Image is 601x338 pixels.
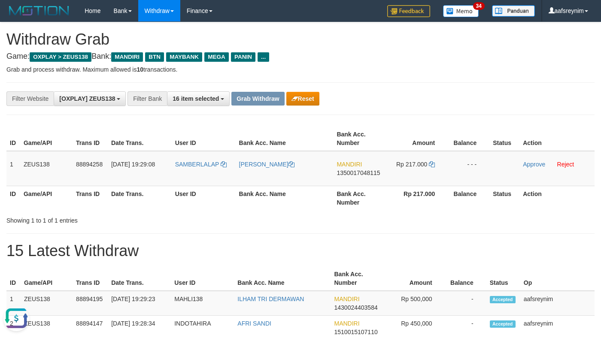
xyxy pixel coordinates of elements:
h1: Withdraw Grab [6,31,595,48]
th: Bank Acc. Number [333,186,385,210]
th: Date Trans. [108,186,172,210]
span: MANDIRI [334,296,359,302]
th: Bank Acc. Name [236,186,334,210]
span: Accepted [490,296,516,303]
th: Status [489,127,519,151]
a: ILHAM TRI DERMAWAN [237,296,304,302]
strong: 10 [137,66,143,73]
td: MAHLI138 [171,291,234,316]
span: Copy 1350017048115 to clipboard [337,169,380,176]
span: PANIN [231,52,255,62]
th: Status [489,186,519,210]
span: MEGA [204,52,229,62]
td: - [445,291,486,316]
th: Amount [383,266,445,291]
img: MOTION_logo.png [6,4,72,17]
td: ZEUS138 [21,291,73,316]
th: Date Trans. [108,127,172,151]
th: Game/API [20,186,73,210]
a: Approve [523,161,545,168]
h1: 15 Latest Withdraw [6,242,595,260]
th: ID [6,266,21,291]
button: 16 item selected [167,91,230,106]
td: 1 [6,291,21,316]
div: Showing 1 to 1 of 1 entries [6,213,244,225]
th: Trans ID [73,266,108,291]
span: SAMBERLALAP [175,161,219,168]
th: Bank Acc. Number [331,266,383,291]
img: Feedback.jpg [387,5,430,17]
th: Balance [448,186,489,210]
a: Reject [557,161,574,168]
th: Op [520,266,595,291]
button: Open LiveChat chat widget [3,3,29,29]
span: MANDIRI [337,161,362,168]
span: OXPLAY > ZEUS138 [30,52,91,62]
a: AFRI SANDI [237,320,271,327]
span: [DATE] 19:29:08 [111,161,155,168]
img: panduan.png [492,5,535,17]
th: Game/API [21,266,73,291]
td: 88894195 [73,291,108,316]
th: ID [6,186,20,210]
span: Rp 217.000 [396,161,427,168]
td: - - - [448,151,489,186]
th: ID [6,127,20,151]
span: BTN [145,52,164,62]
span: MANDIRI [111,52,143,62]
th: Bank Acc. Name [234,266,331,291]
div: Filter Bank [127,91,167,106]
th: Trans ID [73,127,108,151]
th: User ID [172,186,236,210]
th: Rp 217.000 [385,186,448,210]
th: User ID [171,266,234,291]
span: Accepted [490,320,516,328]
th: Bank Acc. Number [333,127,385,151]
span: 34 [473,2,485,10]
th: Action [519,186,595,210]
span: [OXPLAY] ZEUS138 [59,95,115,102]
h4: Game: Bank: [6,52,595,61]
th: Date Trans. [108,266,171,291]
th: User ID [172,127,236,151]
button: [OXPLAY] ZEUS138 [54,91,126,106]
button: Reset [286,92,319,106]
p: Grab and process withdraw. Maximum allowed is transactions. [6,65,595,74]
div: Filter Website [6,91,54,106]
td: aafsreynim [520,291,595,316]
a: [PERSON_NAME] [239,161,294,168]
th: Balance [445,266,486,291]
a: SAMBERLALAP [175,161,227,168]
td: Rp 500,000 [383,291,445,316]
span: 16 item selected [173,95,219,102]
span: Copy 1510015107110 to clipboard [334,329,377,335]
img: Button%20Memo.svg [443,5,479,17]
th: Game/API [20,127,73,151]
span: Copy 1430024403584 to clipboard [334,304,377,311]
th: Status [486,266,520,291]
td: [DATE] 19:29:23 [108,291,171,316]
a: Copy 217000 to clipboard [429,161,435,168]
td: ZEUS138 [20,151,73,186]
button: Grab Withdraw [231,92,284,106]
span: ... [258,52,269,62]
th: Trans ID [73,186,108,210]
th: Action [519,127,595,151]
th: Bank Acc. Name [236,127,334,151]
td: 1 [6,151,20,186]
span: 88894258 [76,161,103,168]
th: Amount [385,127,448,151]
th: Balance [448,127,489,151]
span: MANDIRI [334,320,359,327]
span: MAYBANK [166,52,202,62]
